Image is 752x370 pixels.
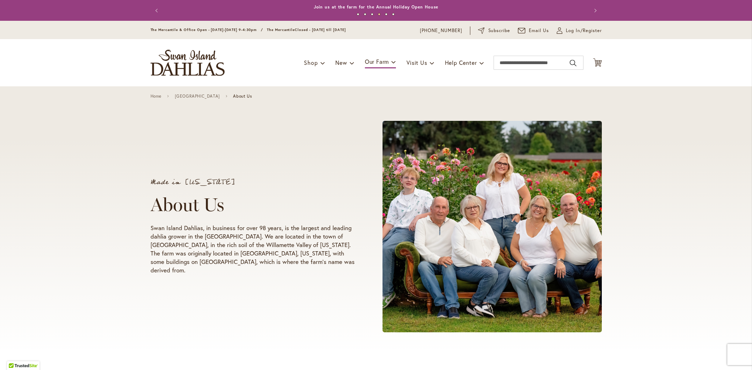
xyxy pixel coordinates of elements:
[588,4,602,18] button: Next
[406,59,427,66] span: Visit Us
[151,179,356,186] p: Made in [US_STATE]
[151,224,356,275] p: Swan Island Dahlias, in business for over 98 years, is the largest and leading dahlia grower in t...
[557,27,602,34] a: Log In/Register
[392,13,395,16] button: 6 of 6
[151,50,225,76] a: store logo
[233,94,252,99] span: About Us
[175,94,220,99] a: [GEOGRAPHIC_DATA]
[365,58,389,65] span: Our Farm
[378,13,380,16] button: 4 of 6
[371,13,373,16] button: 3 of 6
[566,27,602,34] span: Log In/Register
[529,27,549,34] span: Email Us
[295,27,346,32] span: Closed - [DATE] till [DATE]
[478,27,510,34] a: Subscribe
[314,4,439,10] a: Join us at the farm for the Annual Holiday Open House
[151,94,161,99] a: Home
[385,13,387,16] button: 5 of 6
[488,27,510,34] span: Subscribe
[364,13,366,16] button: 2 of 6
[335,59,347,66] span: New
[151,4,165,18] button: Previous
[357,13,359,16] button: 1 of 6
[151,194,356,215] h1: About Us
[151,27,295,32] span: The Mercantile & Office Open - [DATE]-[DATE] 9-4:30pm / The Mercantile
[445,59,477,66] span: Help Center
[304,59,318,66] span: Shop
[420,27,463,34] a: [PHONE_NUMBER]
[518,27,549,34] a: Email Us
